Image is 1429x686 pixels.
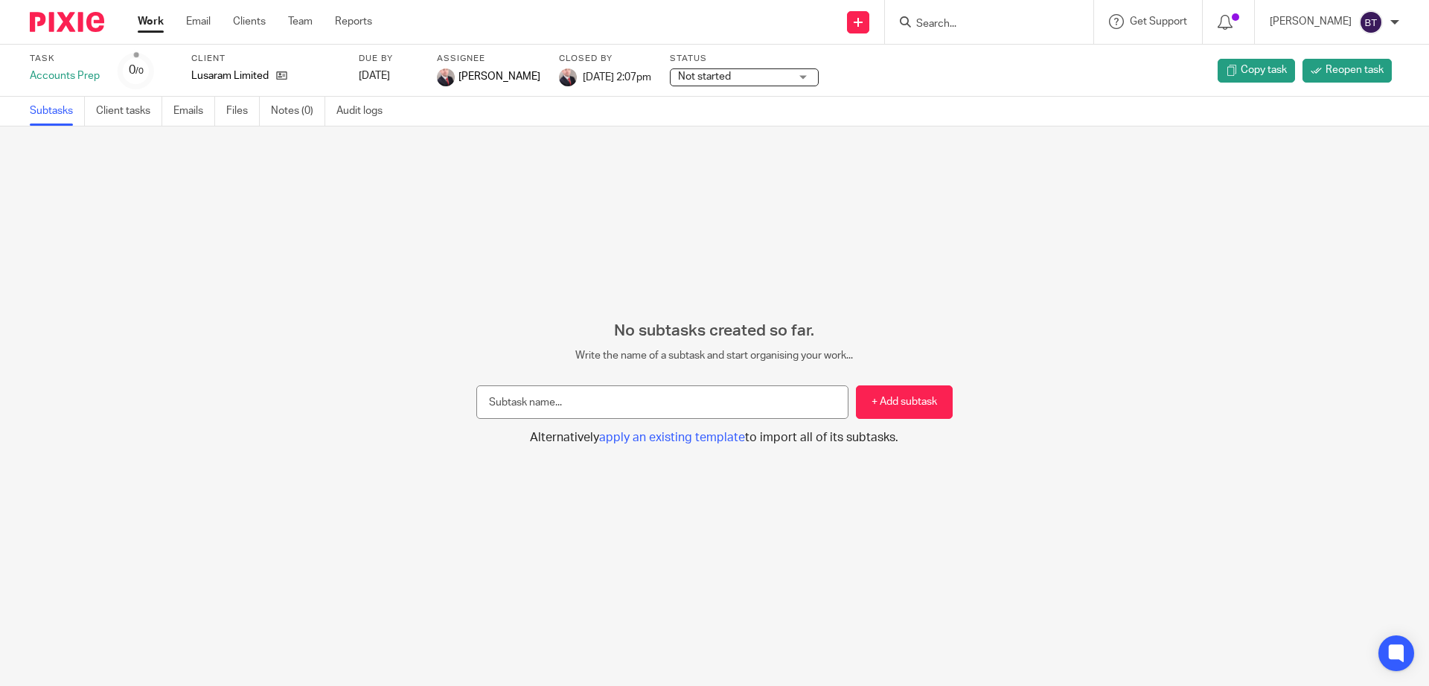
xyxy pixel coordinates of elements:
a: Team [288,14,313,29]
label: Task [30,53,100,65]
a: Email [186,14,211,29]
p: Write the name of a subtask and start organising your work... [476,348,953,363]
input: Search [915,18,1049,31]
img: svg%3E [1359,10,1383,34]
label: Due by [359,53,418,65]
small: /0 [135,67,144,75]
a: Work [138,14,164,29]
span: Not started [678,71,731,82]
input: Subtask name... [476,385,848,419]
div: 0 [129,62,144,79]
button: Alternativelyapply an existing templateto import all of its subtasks. [476,430,953,446]
a: Reopen task [1302,59,1392,83]
a: Subtasks [30,97,85,126]
div: [DATE] [359,68,418,83]
label: Closed by [559,53,651,65]
span: apply an existing template [599,432,745,443]
label: Status [670,53,819,65]
label: Assignee [437,53,540,65]
a: Copy task [1218,59,1295,83]
p: [PERSON_NAME] [1270,14,1352,29]
a: Audit logs [336,97,394,126]
span: [DATE] 2:07pm [583,71,651,82]
div: Accounts Prep [30,68,100,83]
button: + Add subtask [856,385,953,419]
span: Copy task [1241,62,1287,77]
span: [PERSON_NAME] [458,69,540,84]
img: Pixie [30,12,104,32]
a: Clients [233,14,266,29]
a: Emails [173,97,215,126]
p: Lusaram Limited [191,68,269,83]
a: Client tasks [96,97,162,126]
a: Reports [335,14,372,29]
img: ComerfordFoley-30PS%20-%20Ger%201.jpg [559,68,577,86]
label: Client [191,53,340,65]
a: Notes (0) [271,97,325,126]
span: Reopen task [1326,62,1384,77]
img: ComerfordFoley-30PS%20-%20Ger%201.jpg [437,68,455,86]
h2: No subtasks created so far. [476,321,953,341]
span: Get Support [1130,16,1187,27]
a: Files [226,97,260,126]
